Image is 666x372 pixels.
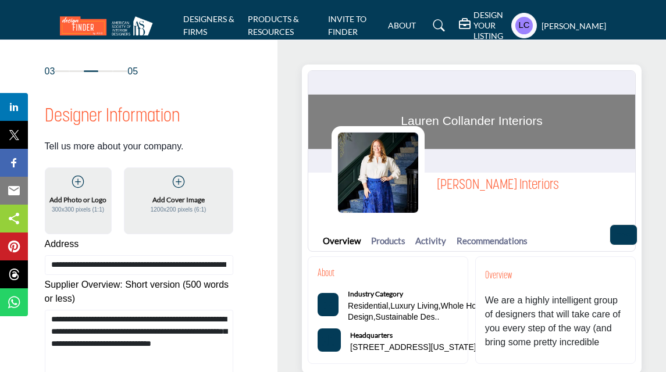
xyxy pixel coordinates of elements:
[183,14,234,37] a: DESIGNERS & FIRMS
[45,237,79,251] label: Address
[485,269,512,284] h2: Overview
[437,175,559,196] h1: [PERSON_NAME] Interiors
[348,301,498,323] p: Residential,Luxury Living,Whole House Design,Sustainable Des..
[337,132,419,213] img: Logo
[371,234,405,248] a: Products
[542,20,606,32] h5: [PERSON_NAME]
[473,10,505,42] h5: DESIGN YOUR LISTING
[328,14,366,37] a: INVITE TO FINDER
[45,278,233,306] label: Supplier Overview: Short version (500 words or less)
[422,16,453,35] a: Search
[415,234,446,248] a: Activity
[152,195,205,205] h5: Add Cover Image
[318,328,341,352] button: HeadQuarters
[318,293,339,316] button: Categories List
[49,195,106,205] h5: Add Photo or Logo
[45,139,184,153] p: Tell us more about your company.
[350,342,476,353] p: [STREET_ADDRESS][US_STATE]
[52,205,104,214] p: 300x300 pixels (1:1)
[60,16,159,35] img: site Logo
[318,266,334,282] h2: About
[350,331,393,339] b: Headquarters
[308,71,635,173] img: Cover Image
[45,103,180,131] h1: Designer Information
[485,294,626,352] div: We are a highly intelligent group of designers that will take care of you every step of the way (...
[45,65,55,78] span: 03
[388,20,416,30] a: ABOUT
[457,234,528,248] a: Recommendations
[127,65,138,78] span: 05
[610,224,637,245] button: More Options
[151,205,206,214] p: 1200x200 pixels (6:1)
[248,14,299,37] a: PRODUCTS & RESOURCES
[511,13,537,38] button: Show hide supplier dropdown
[348,289,403,298] b: Industry Category
[459,10,505,42] div: DESIGN YOUR LISTING
[323,234,361,248] a: Overview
